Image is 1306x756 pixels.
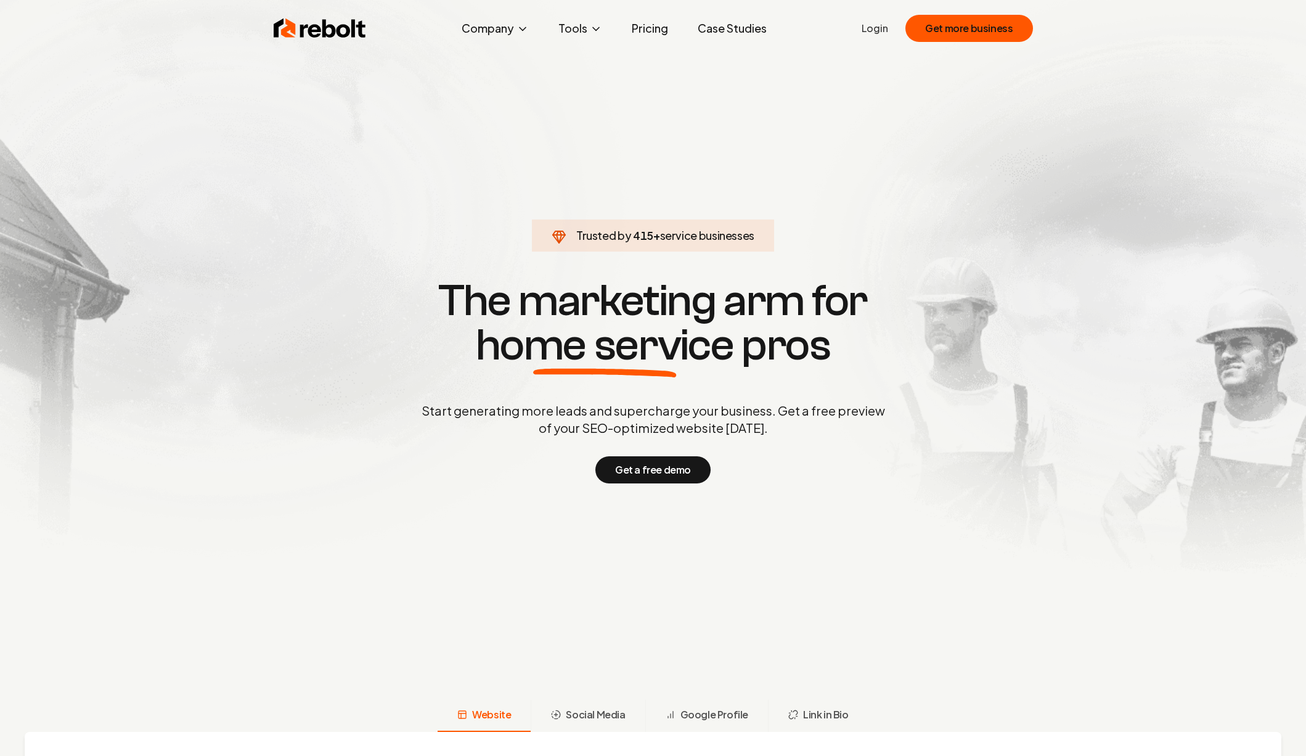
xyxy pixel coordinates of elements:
[768,700,868,732] button: Link in Bio
[645,700,768,732] button: Google Profile
[680,707,748,722] span: Google Profile
[357,279,949,368] h1: The marketing arm for pros
[566,707,625,722] span: Social Media
[622,16,678,41] a: Pricing
[660,228,755,242] span: service businesses
[653,228,660,242] span: +
[803,707,849,722] span: Link in Bio
[905,15,1032,42] button: Get more business
[274,16,366,41] img: Rebolt Logo
[531,700,645,732] button: Social Media
[688,16,777,41] a: Case Studies
[476,323,734,368] span: home service
[472,707,511,722] span: Website
[576,228,631,242] span: Trusted by
[862,21,888,36] a: Login
[419,402,888,437] p: Start generating more leads and supercharge your business. Get a free preview of your SEO-optimiz...
[595,456,711,483] button: Get a free demo
[438,700,531,732] button: Website
[633,227,653,244] span: 415
[549,16,612,41] button: Tools
[452,16,539,41] button: Company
